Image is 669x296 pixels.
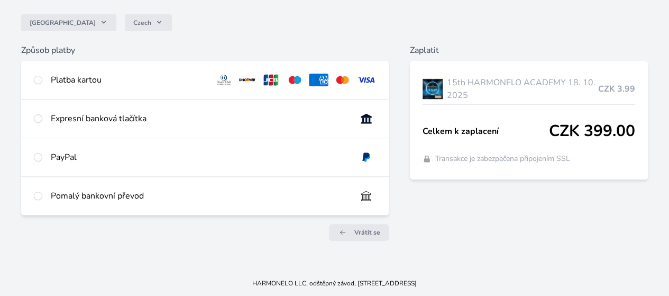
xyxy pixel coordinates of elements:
img: diners.svg [214,74,234,86]
img: visa.svg [356,74,376,86]
span: CZK 3.99 [598,83,635,95]
button: Czech [125,14,172,31]
div: Pomalý bankovní převod [51,190,348,202]
span: CZK 399.00 [549,122,635,141]
span: Vrátit se [354,228,380,237]
a: Vrátit se [329,224,389,241]
span: Czech [133,19,151,27]
img: AKADEMIE_2025_virtual_1080x1080_ticket-lo.jpg [423,76,443,102]
img: amex.svg [309,74,328,86]
h6: Zaplatit [410,44,648,57]
div: Expresní banková tlačítka [51,112,348,125]
div: Platba kartou [51,74,206,86]
div: PayPal [51,151,348,164]
img: discover.svg [237,74,257,86]
span: Celkem k zaplacení [423,125,549,138]
img: bankTransfer_IBAN.svg [356,190,376,202]
img: maestro.svg [285,74,305,86]
img: jcb.svg [261,74,281,86]
span: [GEOGRAPHIC_DATA] [30,19,96,27]
span: 15th HARMONELO ACADEMY 18. 10. 2025 [447,76,598,102]
button: [GEOGRAPHIC_DATA] [21,14,116,31]
img: paypal.svg [356,151,376,164]
img: onlineBanking_CZ.svg [356,112,376,125]
span: Transakce je zabezpečena připojením SSL [435,154,570,164]
img: mc.svg [333,74,352,86]
h6: Způsob platby [21,44,389,57]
